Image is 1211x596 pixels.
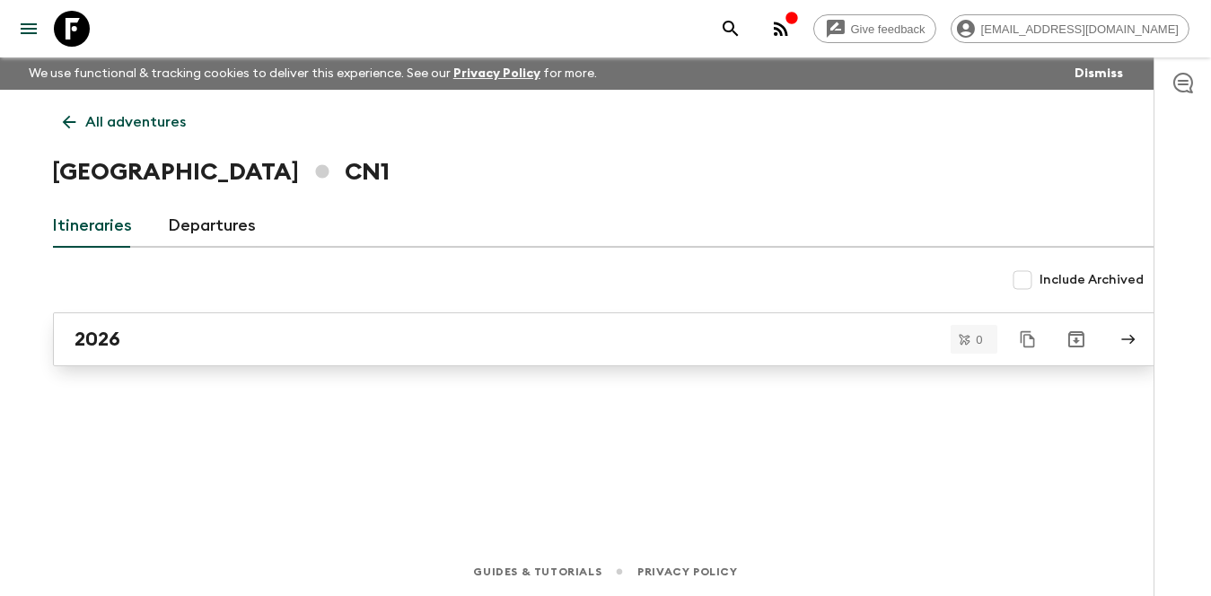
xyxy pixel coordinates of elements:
[11,11,47,47] button: menu
[965,334,993,346] span: 0
[971,22,1189,36] span: [EMAIL_ADDRESS][DOMAIN_NAME]
[22,57,604,90] p: We use functional & tracking cookies to deliver this experience. See our for more.
[169,205,257,248] a: Departures
[813,14,936,43] a: Give feedback
[1058,321,1094,357] button: Archive
[53,312,1159,366] a: 2026
[453,67,540,80] a: Privacy Policy
[1012,323,1044,355] button: Duplicate
[75,328,121,351] h2: 2026
[637,562,737,582] a: Privacy Policy
[53,205,133,248] a: Itineraries
[1040,271,1145,289] span: Include Archived
[53,104,197,140] a: All adventures
[951,14,1189,43] div: [EMAIL_ADDRESS][DOMAIN_NAME]
[841,22,935,36] span: Give feedback
[473,562,601,582] a: Guides & Tutorials
[53,154,390,190] h1: [GEOGRAPHIC_DATA] CN1
[713,11,749,47] button: search adventures
[86,111,187,133] p: All adventures
[1070,61,1128,86] button: Dismiss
